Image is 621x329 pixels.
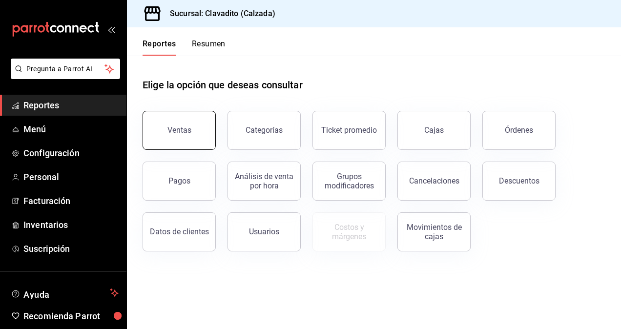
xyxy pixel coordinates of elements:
[23,123,119,136] span: Menú
[23,287,106,299] span: Ayuda
[23,194,119,207] span: Facturación
[499,176,539,185] div: Descuentos
[409,176,459,185] div: Cancelaciones
[168,176,190,185] div: Pagos
[23,309,119,323] span: Recomienda Parrot
[246,125,283,135] div: Categorías
[312,162,386,201] button: Grupos modificadores
[23,170,119,184] span: Personal
[228,162,301,201] button: Análisis de venta por hora
[143,212,216,251] button: Datos de clientes
[397,111,471,150] a: Cajas
[143,162,216,201] button: Pagos
[321,125,377,135] div: Ticket promedio
[143,39,176,56] button: Reportes
[107,25,115,33] button: open_drawer_menu
[319,172,379,190] div: Grupos modificadores
[319,223,379,241] div: Costos y márgenes
[162,8,275,20] h3: Sucursal: Clavadito (Calzada)
[23,146,119,160] span: Configuración
[482,111,556,150] button: Órdenes
[228,212,301,251] button: Usuarios
[234,172,294,190] div: Análisis de venta por hora
[23,218,119,231] span: Inventarios
[397,162,471,201] button: Cancelaciones
[397,212,471,251] button: Movimientos de cajas
[482,162,556,201] button: Descuentos
[23,242,119,255] span: Suscripción
[228,111,301,150] button: Categorías
[505,125,533,135] div: Órdenes
[11,59,120,79] button: Pregunta a Parrot AI
[167,125,191,135] div: Ventas
[143,111,216,150] button: Ventas
[404,223,464,241] div: Movimientos de cajas
[249,227,279,236] div: Usuarios
[150,227,209,236] div: Datos de clientes
[143,78,303,92] h1: Elige la opción que deseas consultar
[312,212,386,251] button: Contrata inventarios para ver este reporte
[23,99,119,112] span: Reportes
[143,39,226,56] div: navigation tabs
[312,111,386,150] button: Ticket promedio
[26,64,105,74] span: Pregunta a Parrot AI
[424,124,444,136] div: Cajas
[192,39,226,56] button: Resumen
[7,71,120,81] a: Pregunta a Parrot AI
